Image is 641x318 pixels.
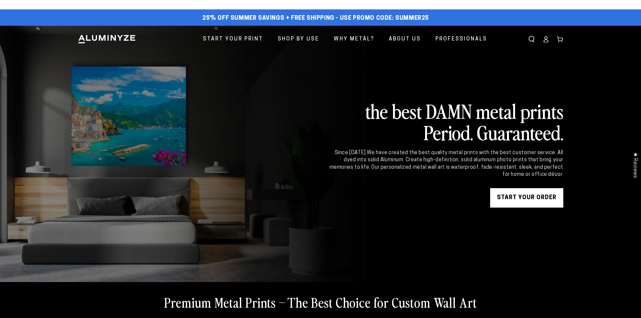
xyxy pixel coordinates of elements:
[203,35,263,44] span: Start Your Print
[328,100,563,143] h2: the best DAMN metal prints Period. Guaranteed.
[524,32,539,46] summary: Search our site
[435,35,487,44] span: Professionals
[431,31,492,48] a: Professionals
[164,294,477,311] h2: Premium Metal Prints – The Best Choice for Custom Wall Art
[278,35,319,44] span: Shop By Use
[329,31,379,48] a: Why Metal?
[198,31,268,48] a: Start Your Print
[389,35,421,44] span: About Us
[273,31,324,48] a: Shop By Use
[629,147,641,183] div: Click to open Judge.me floating reviews tab
[334,35,374,44] span: Why Metal?
[78,34,136,44] img: Aluminyze
[490,188,563,208] a: START YOUR Order
[384,31,426,48] a: About Us
[328,149,563,178] div: Since [DATE] We have created the best quality metal prints with the best customer service. All dy...
[202,15,429,22] span: 25% off Summer Savings + Free Shipping - Use Promo Code: SUMMER25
